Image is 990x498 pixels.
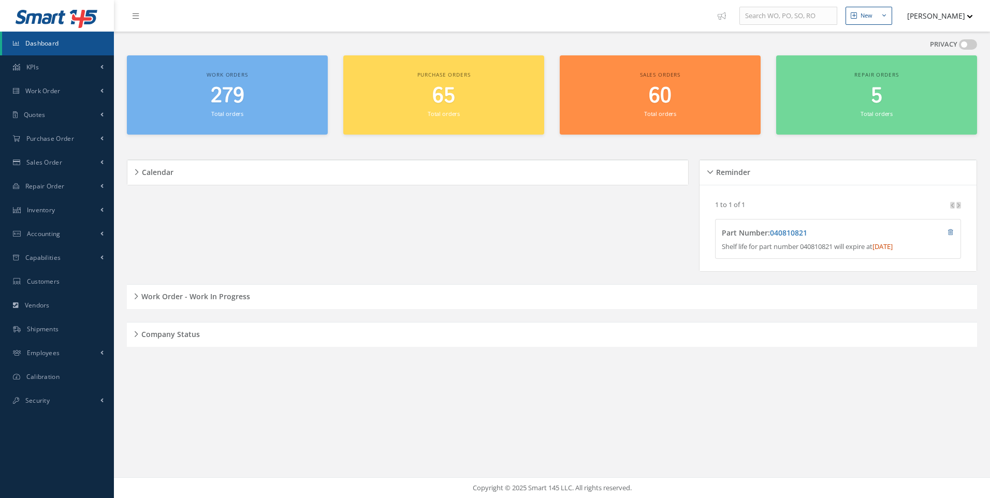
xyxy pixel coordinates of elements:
a: Repair orders 5 Total orders [776,55,977,135]
div: New [861,11,872,20]
span: Employees [27,348,60,357]
small: Total orders [211,110,243,118]
span: Repair Order [25,182,65,191]
span: Vendors [25,301,50,310]
span: 65 [432,81,455,111]
a: Work orders 279 Total orders [127,55,328,135]
button: New [846,7,892,25]
h5: Calendar [139,165,173,177]
span: Work orders [207,71,248,78]
h5: Reminder [713,165,750,177]
a: 040810821 [770,228,807,238]
span: 279 [211,81,244,111]
h5: Work Order - Work In Progress [138,289,250,301]
small: Total orders [644,110,676,118]
a: Purchase orders 65 Total orders [343,55,544,135]
label: PRIVACY [930,39,957,50]
span: Repair orders [854,71,898,78]
span: Capabilities [25,253,61,262]
span: Security [25,396,50,405]
span: : [768,228,807,238]
span: Calibration [26,372,60,381]
h5: Company Status [138,327,200,339]
span: Purchase Order [26,134,74,143]
a: Dashboard [2,32,114,55]
button: [PERSON_NAME] [897,6,973,26]
small: Total orders [428,110,460,118]
span: 5 [871,81,882,111]
p: Shelf life for part number 040810821 will expire at [722,242,954,252]
span: Customers [27,277,60,286]
p: 1 to 1 of 1 [715,200,745,209]
span: Purchase orders [417,71,471,78]
div: Copyright © 2025 Smart 145 LLC. All rights reserved. [124,483,980,493]
a: Sales orders 60 Total orders [560,55,761,135]
span: Quotes [24,110,46,119]
span: Accounting [27,229,61,238]
input: Search WO, PO, SO, RO [739,7,837,25]
h4: Part Number [722,229,892,238]
span: Sales orders [640,71,680,78]
span: Shipments [27,325,59,333]
span: Inventory [27,206,55,214]
small: Total orders [861,110,893,118]
span: 60 [649,81,672,111]
span: [DATE] [872,242,893,251]
span: KPIs [26,63,39,71]
span: Work Order [25,86,61,95]
span: Dashboard [25,39,59,48]
span: Sales Order [26,158,62,167]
